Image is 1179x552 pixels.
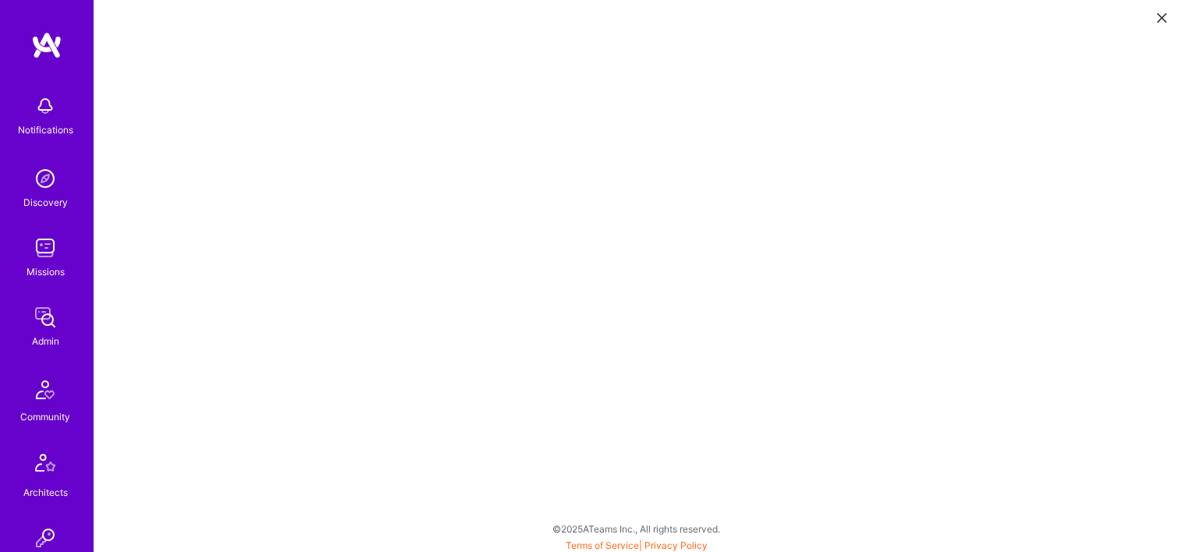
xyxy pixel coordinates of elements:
[31,31,62,59] img: logo
[32,333,59,349] div: Admin
[18,122,73,138] div: Notifications
[26,371,64,409] img: Community
[1157,13,1167,23] i: icon Close
[26,264,65,280] div: Missions
[30,232,61,264] img: teamwork
[23,484,68,501] div: Architects
[30,90,61,122] img: bell
[30,302,61,333] img: admin teamwork
[20,409,70,425] div: Community
[30,163,61,194] img: discovery
[26,447,64,484] img: Architects
[23,194,68,211] div: Discovery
